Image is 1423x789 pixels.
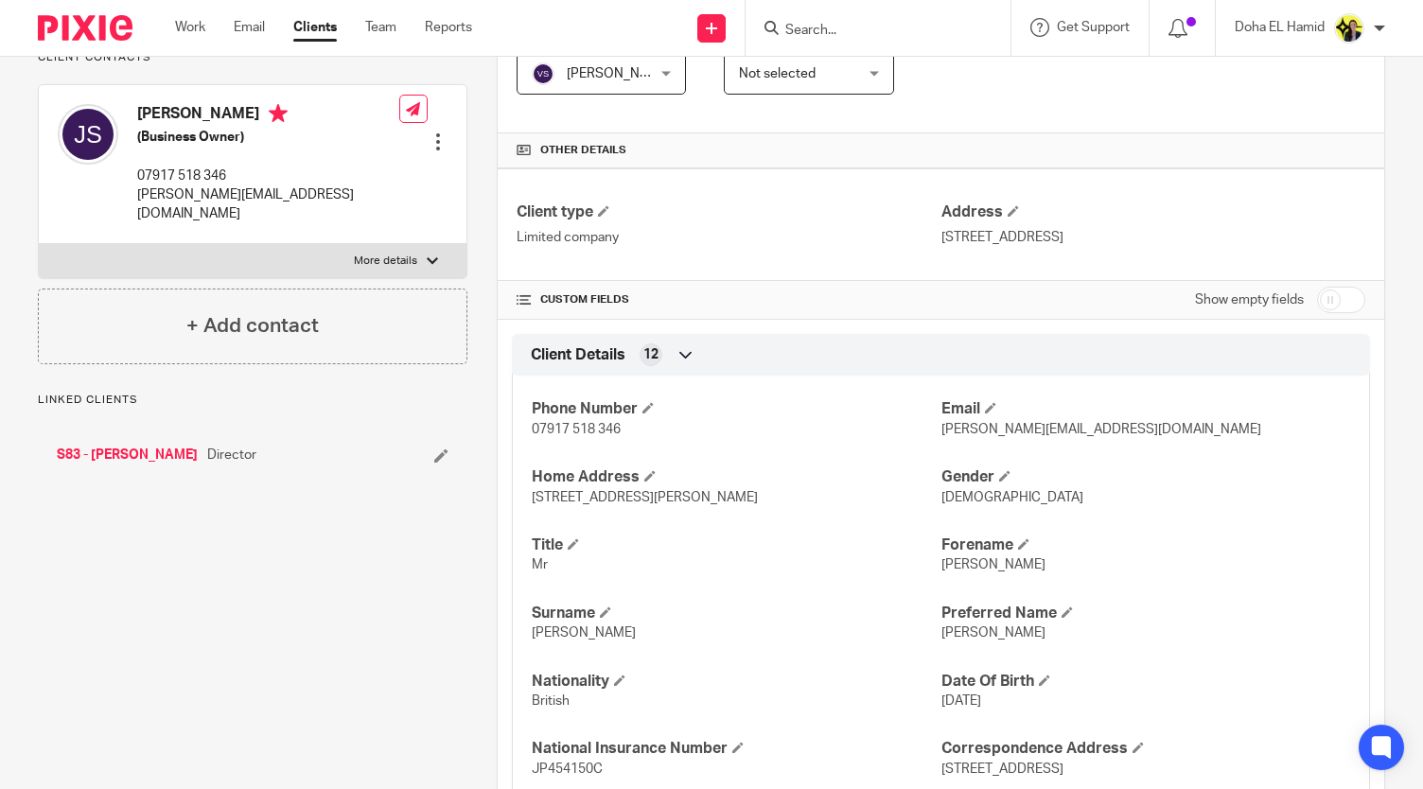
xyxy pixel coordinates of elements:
[941,467,1350,487] h4: Gender
[207,446,256,465] span: Director
[532,672,940,692] h4: Nationality
[532,399,940,419] h4: Phone Number
[532,467,940,487] h4: Home Address
[941,672,1350,692] h4: Date Of Birth
[1057,21,1130,34] span: Get Support
[354,254,417,269] p: More details
[38,15,132,41] img: Pixie
[175,18,205,37] a: Work
[532,558,548,571] span: Mr
[941,604,1350,623] h4: Preferred Name
[517,292,940,307] h4: CUSTOM FIELDS
[532,739,940,759] h4: National Insurance Number
[941,399,1350,419] h4: Email
[532,491,758,504] span: [STREET_ADDRESS][PERSON_NAME]
[532,62,554,85] img: svg%3E
[293,18,337,37] a: Clients
[532,535,940,555] h4: Title
[531,345,625,365] span: Client Details
[567,67,671,80] span: [PERSON_NAME]
[1235,18,1325,37] p: Doha EL Hamid
[941,202,1365,222] h4: Address
[941,694,981,708] span: [DATE]
[941,739,1350,759] h4: Correspondence Address
[1195,290,1304,309] label: Show empty fields
[517,228,940,247] p: Limited company
[532,604,940,623] h4: Surname
[38,50,467,65] p: Client contacts
[365,18,396,37] a: Team
[137,185,399,224] p: [PERSON_NAME][EMAIL_ADDRESS][DOMAIN_NAME]
[57,446,198,465] a: S83 - [PERSON_NAME]
[137,167,399,185] p: 07917 518 346
[58,104,118,165] img: svg%3E
[739,67,816,80] span: Not selected
[1334,13,1364,44] img: Doha-Starbridge.jpg
[941,423,1261,436] span: [PERSON_NAME][EMAIL_ADDRESS][DOMAIN_NAME]
[269,104,288,123] i: Primary
[941,535,1350,555] h4: Forename
[137,104,399,128] h4: [PERSON_NAME]
[532,423,621,436] span: 07917 518 346
[137,128,399,147] h5: (Business Owner)
[517,202,940,222] h4: Client type
[186,311,319,341] h4: + Add contact
[941,491,1083,504] span: [DEMOGRAPHIC_DATA]
[643,345,659,364] span: 12
[941,626,1045,640] span: [PERSON_NAME]
[532,626,636,640] span: [PERSON_NAME]
[783,23,954,40] input: Search
[941,763,1063,776] span: [STREET_ADDRESS]
[532,694,570,708] span: British
[941,228,1365,247] p: [STREET_ADDRESS]
[425,18,472,37] a: Reports
[38,393,467,408] p: Linked clients
[941,558,1045,571] span: [PERSON_NAME]
[532,763,603,776] span: JP454150C
[234,18,265,37] a: Email
[540,143,626,158] span: Other details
